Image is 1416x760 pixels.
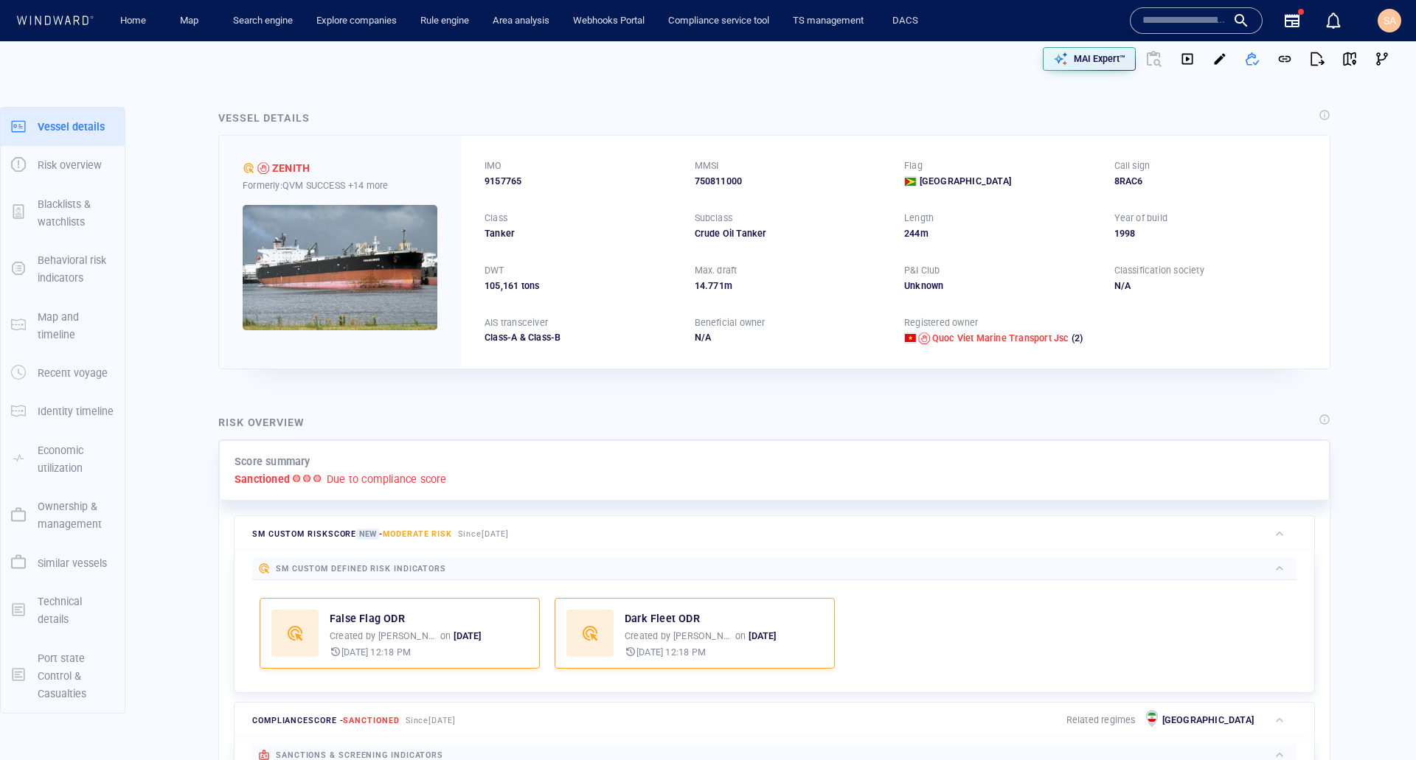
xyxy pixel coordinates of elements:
[695,332,712,343] span: N/A
[1268,43,1301,75] button: Get link
[114,8,152,34] a: Home
[1,262,125,276] a: Behavioral risk indicators
[1,555,125,569] a: Similar vessels
[517,332,560,343] span: Class-B
[414,8,475,34] a: Rule engine
[904,279,1097,293] div: Unknown
[38,195,114,231] p: Blacklists & watchlists
[520,332,526,343] span: &
[705,280,708,291] span: .
[243,205,437,330] img: 5905cfdc2fdb875836698db1_0
[1,241,125,298] button: Behavioral risk indicators
[708,280,724,291] span: 771
[1074,52,1125,66] p: MAI Expert™
[485,212,507,225] p: Class
[485,175,521,188] span: 9157765
[695,175,887,188] div: 750811000
[1,451,125,465] a: Economic utilization
[356,529,379,540] span: New
[1301,43,1333,75] button: Export report
[168,8,215,34] button: Map
[904,316,978,330] p: Registered owner
[38,118,105,136] p: Vessel details
[272,159,310,177] div: ZENITH
[38,364,108,382] p: Recent voyage
[1171,43,1204,75] button: Download video
[1,639,125,714] button: Port state Control & Casualties
[327,470,447,488] p: Due to compliance score
[1,205,125,219] a: Blacklists & watchlists
[1236,43,1268,75] button: Add to vessel list
[881,8,929,34] button: DACS
[485,316,548,330] p: AIS transceiver
[1353,694,1405,749] iframe: Chat
[458,529,509,539] span: Since [DATE]
[235,470,290,488] p: Sanctioned
[243,178,437,193] div: Formerly: QVM SUCCESS
[904,159,923,172] p: Flag
[38,308,114,344] p: Map and timeline
[218,414,305,431] div: Risk overview
[485,227,677,240] div: Tanker
[406,716,457,725] span: Since [DATE]
[383,529,452,539] span: Moderate risk
[886,8,924,34] a: DACS
[227,8,299,34] a: Search engine
[487,8,555,34] a: Area analysis
[38,442,114,478] p: Economic utilization
[1,582,125,639] button: Technical details
[1066,714,1136,727] p: Related regimes
[252,716,400,725] span: compliance score -
[920,228,929,239] span: m
[1114,279,1307,293] div: N/A
[243,162,254,174] div: SM Custom defined risk: moderate risk
[695,316,766,330] p: Beneficial owner
[932,332,1083,345] a: Quoc Viet Marine Transport Jsc (2)
[1,508,125,522] a: Ownership & management
[38,498,114,534] p: Ownership & management
[276,564,446,574] span: SM Custom defined risk indicators
[1,354,125,392] button: Recent voyage
[662,8,775,34] a: Compliance service tool
[1043,47,1136,71] button: MAI Expert™
[276,750,443,760] span: sanctions & screening indicators
[1333,43,1366,75] button: View on map
[485,264,504,277] p: DWT
[1069,332,1083,345] span: (2)
[109,8,156,34] button: Home
[38,593,114,629] p: Technical details
[1,392,125,430] button: Identity timeline
[1,119,125,133] a: Vessel details
[695,264,737,277] p: Max. draft
[695,227,887,240] div: Crude Oil Tanker
[695,212,733,225] p: Subclass
[636,646,706,659] p: [DATE] 12:18 PM
[1,668,125,682] a: Port state Control & Casualties
[1204,43,1236,75] button: Vessel update
[310,8,403,34] a: Explore companies
[330,610,405,627] a: False Flag ODR
[673,630,732,643] div: sam.mankotia
[38,251,114,287] p: Behavioral risk indicators
[348,178,389,193] p: +14 more
[1,487,125,544] button: Ownership & management
[1375,6,1404,35] button: SA
[904,228,920,239] span: 244
[38,402,114,420] p: Identity timeline
[749,630,776,643] p: [DATE]
[1,298,125,355] button: Map and timeline
[1,431,125,488] button: Economic utilization
[1114,175,1307,188] div: 8RAC6
[38,649,114,703] p: Port state Control & Casualties
[625,610,700,627] p: Dark Fleet ODR
[567,8,650,34] a: Webhooks Portal
[485,279,677,293] div: 105,161 tons
[904,212,934,225] p: Length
